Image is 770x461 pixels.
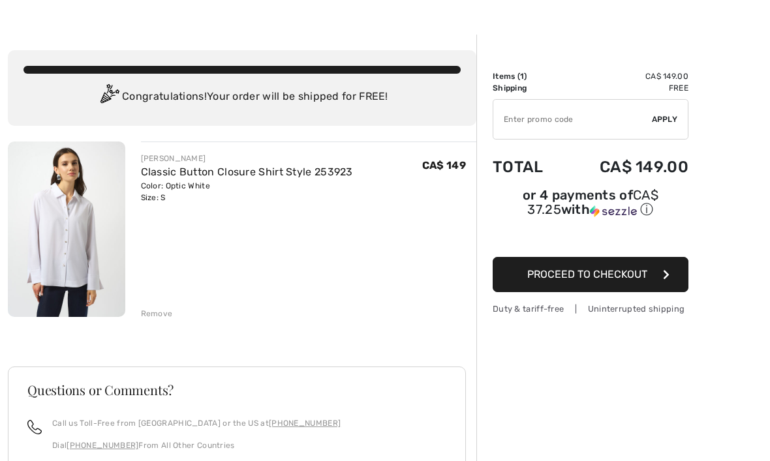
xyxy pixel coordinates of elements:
[564,70,688,82] td: CA$ 149.00
[493,223,688,252] iframe: PayPal-paypal
[527,187,658,217] span: CA$ 37.25
[23,84,461,110] div: Congratulations! Your order will be shipped for FREE!
[493,189,688,218] div: or 4 payments of with
[520,72,524,81] span: 1
[652,113,678,125] span: Apply
[8,141,125,317] img: Classic Button Closure Shirt Style 253923
[67,441,138,450] a: [PHONE_NUMBER]
[493,303,688,315] div: Duty & tariff-free | Uninterrupted shipping
[493,70,564,82] td: Items ( )
[564,82,688,94] td: Free
[141,166,353,178] a: Classic Button Closure Shirt Style 253923
[141,308,173,320] div: Remove
[96,84,122,110] img: Congratulation2.svg
[493,145,564,189] td: Total
[493,100,652,139] input: Promo code
[27,383,446,396] h3: Questions or Comments?
[590,205,637,217] img: Sezzle
[493,82,564,94] td: Shipping
[269,419,341,428] a: [PHONE_NUMBER]
[52,417,341,429] p: Call us Toll-Free from [GEOGRAPHIC_DATA] or the US at
[493,257,688,292] button: Proceed to Checkout
[27,420,42,434] img: call
[527,268,647,280] span: Proceed to Checkout
[141,180,353,203] div: Color: Optic White Size: S
[141,153,353,164] div: [PERSON_NAME]
[422,159,466,171] span: CA$ 149
[52,439,341,451] p: Dial From All Other Countries
[493,189,688,223] div: or 4 payments ofCA$ 37.25withSezzle Click to learn more about Sezzle
[564,145,688,189] td: CA$ 149.00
